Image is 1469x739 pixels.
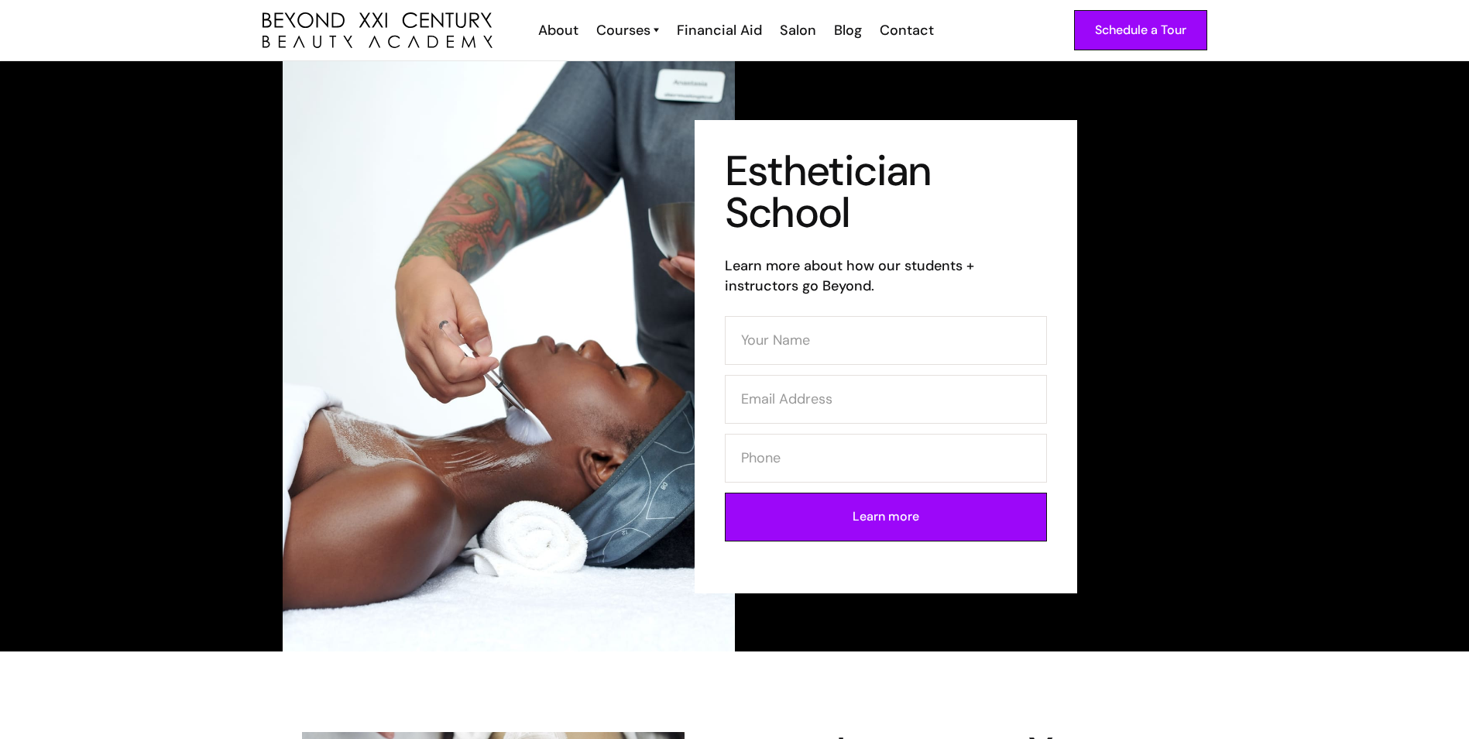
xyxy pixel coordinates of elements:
div: Salon [780,20,816,40]
img: esthetician facial application [283,61,735,651]
a: Courses [596,20,659,40]
img: beyond 21st century beauty academy logo [263,12,493,49]
h1: Esthetician School [725,150,1047,234]
div: About [538,20,578,40]
input: Your Name [725,316,1047,365]
a: Blog [824,20,870,40]
div: Courses [596,20,650,40]
div: Contact [880,20,934,40]
a: Salon [770,20,824,40]
a: Financial Aid [667,20,770,40]
div: Blog [834,20,862,40]
div: Schedule a Tour [1095,20,1186,40]
a: Schedule a Tour [1074,10,1207,50]
h6: Learn more about how our students + instructors go Beyond. [725,256,1047,296]
input: Email Address [725,375,1047,424]
input: Learn more [725,493,1047,541]
a: About [528,20,586,40]
form: Contact Form (Esthi) [725,316,1047,552]
div: Financial Aid [677,20,762,40]
a: home [263,12,493,49]
input: Phone [725,434,1047,483]
a: Contact [870,20,942,40]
